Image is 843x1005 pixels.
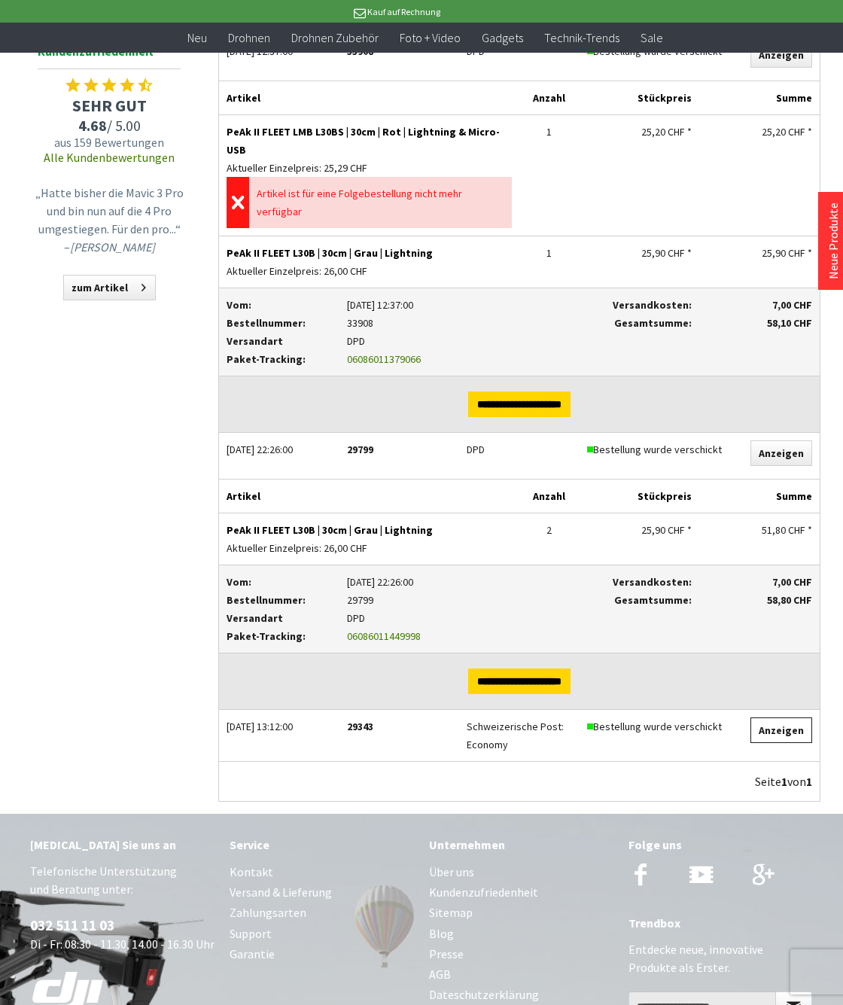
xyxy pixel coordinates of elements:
[187,30,207,45] span: Neu
[707,123,812,141] div: 25,20 CHF *
[587,244,692,262] div: 25,90 CHF *
[429,924,613,944] a: Blog
[249,177,512,228] div: Artikel ist für eine Folgebestellung nicht mehr verfügbar
[699,81,820,114] div: Summe
[389,23,471,53] a: Foto + Video
[628,835,813,854] div: Folge uns
[230,882,414,903] a: Versand & Lieferung
[30,916,114,934] a: 032 511 11 03
[347,717,452,735] div: 29343
[429,944,613,964] a: Presse
[429,862,613,882] a: Über uns
[324,264,367,278] span: 26,00 CHF
[219,480,519,513] div: Artikel
[534,23,630,53] a: Technik-Trends
[347,573,572,591] p: [DATE] 22:26:00
[587,521,692,539] div: 25,90 CHF *
[347,332,572,350] p: DPD
[63,275,156,300] a: zum Artikel
[347,609,572,627] p: DPD
[30,835,215,854] div: [MEDICAL_DATA] Sie uns an
[580,81,700,114] div: Stückpreis
[544,30,619,45] span: Technik-Trends
[750,717,812,743] a: Anzeigen
[482,30,523,45] span: Gadgets
[30,95,188,116] span: SEHR GUT
[707,573,812,591] p: 7,00 CHF
[429,882,613,903] a: Kundenzufriedenheit
[347,296,572,314] p: [DATE] 12:37:00
[281,23,389,53] a: Drohnen Zubehör
[347,314,572,332] p: 33908
[527,521,572,539] div: 2
[580,480,700,513] div: Stückpreis
[587,123,692,141] div: 25,20 CHF *
[755,769,812,793] div: Seite von
[291,30,379,45] span: Drohnen Zubehör
[587,591,692,609] p: Gesamtsumme:
[30,116,188,135] span: / 5.00
[467,440,572,458] div: DPD
[228,30,270,45] span: Drohnen
[227,440,332,458] div: [DATE] 22:26:00
[587,314,692,332] p: Gesamtsumme:
[227,264,321,278] span: Aktueller Einzelpreis:
[38,41,181,69] span: Kundenzufriedenheit
[347,629,421,643] a: 06086011449998
[347,591,572,609] p: 29799
[227,350,332,368] p: Paket-Tracking:
[227,314,332,332] p: Bestellnummer:
[587,573,692,591] p: Versandkosten:
[806,774,812,789] span: 1
[70,239,155,254] em: [PERSON_NAME]
[347,352,421,366] a: 06086011379066
[707,296,812,314] p: 7,00 CHF
[527,244,572,262] div: 1
[219,81,519,114] div: Artikel
[30,135,188,150] span: aus 159 Bewertungen
[230,924,414,944] a: Support
[587,440,723,458] div: Bestellung wurde verschickt
[34,184,184,256] p: „Hatte bisher die Mavic 3 Pro und bin nun auf die 4 Pro umgestiegen. Für den pro...“ –
[707,314,812,332] p: 58,10 CHF
[519,81,580,114] div: Anzahl
[467,717,572,754] div: Schweizerische Post: Economy
[230,835,414,854] div: Service
[527,123,572,141] div: 1
[519,480,580,513] div: Anzahl
[750,440,812,466] a: Anzeigen
[227,332,332,350] p: Versandart
[699,480,820,513] div: Summe
[227,609,332,627] p: Versandart
[587,717,723,735] div: Bestellung wurde verschickt
[227,244,512,262] p: PeAk II FLEET L30B | 30cm | Grau | Lightning
[324,541,367,555] span: 26,00 CHF
[227,521,512,539] p: PeAk II FLEET L30B | 30cm | Grau | Lightning
[227,717,332,735] div: [DATE] 13:12:00
[230,903,414,923] a: Zahlungsarten
[707,244,812,262] div: 25,90 CHF *
[587,296,692,314] p: Versandkosten:
[429,985,613,1005] a: Dateschutzerklärung
[429,964,613,985] a: AGB
[641,30,663,45] span: Sale
[227,161,321,175] span: Aktueller Einzelpreis:
[44,150,175,165] a: Alle Kundenbewertungen
[707,591,812,609] p: 58,80 CHF
[781,774,787,789] span: 1
[227,541,321,555] span: Aktueller Einzelpreis:
[177,23,218,53] a: Neu
[707,521,812,539] div: 51,80 CHF *
[429,835,613,854] div: Unternehmen
[227,296,332,314] p: Vom:
[218,23,281,53] a: Drohnen
[227,573,332,591] p: Vom:
[471,23,534,53] a: Gadgets
[347,440,452,458] div: 29799
[587,42,723,60] div: Bestellung wurde verschickt
[227,591,332,609] p: Bestellnummer:
[750,42,812,68] a: Anzeigen
[826,203,841,279] a: Neue Produkte
[230,944,414,964] a: Garantie
[227,627,332,645] p: Paket-Tracking:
